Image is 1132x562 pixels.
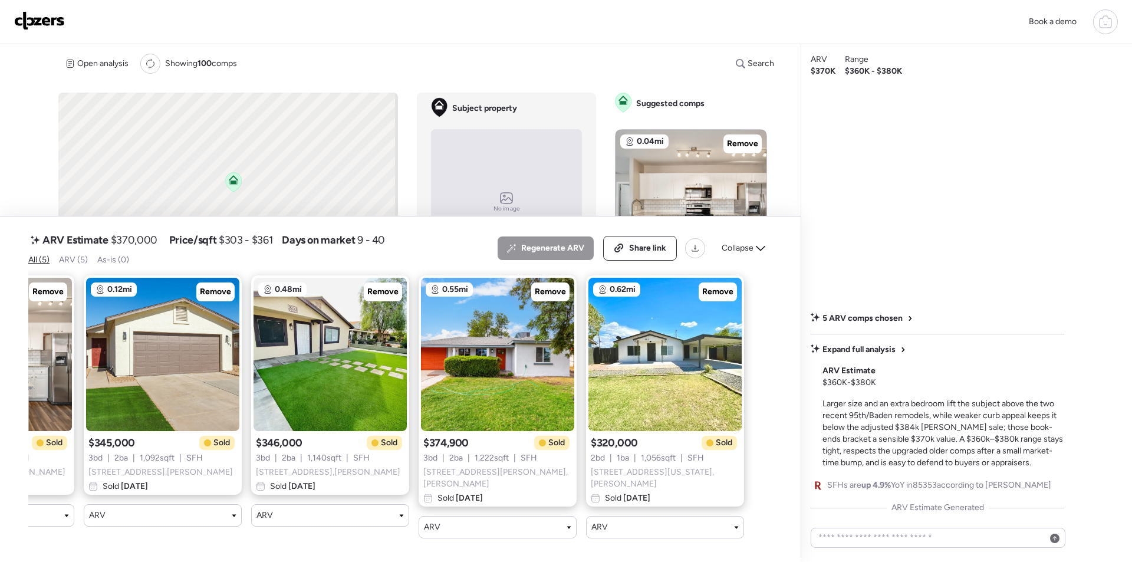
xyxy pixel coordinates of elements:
[282,452,295,464] span: 2 ba
[423,436,469,450] span: $374,900
[287,481,315,491] span: [DATE]
[32,286,64,298] span: Remove
[845,54,868,65] span: Range
[219,233,272,247] span: $303 - $361
[822,344,896,356] span: Expand full analysis
[822,365,876,377] span: ARV Estimate
[716,437,732,449] span: Sold
[475,452,509,464] span: 1,222 sqft
[165,58,237,70] span: Showing comps
[822,377,876,389] span: $360K - $380K
[811,65,835,77] span: $370K
[610,284,636,295] span: 0.62mi
[452,103,517,114] span: Subject property
[591,521,608,533] span: ARV
[107,452,110,464] span: |
[59,255,88,265] span: ARV (5)
[442,452,445,464] span: |
[548,437,565,449] span: Sold
[367,286,399,298] span: Remove
[822,399,1063,468] span: Larger size and an extra bedroom lift the subject above the two recent 95th/Baden remodels, while...
[256,436,302,450] span: $346,000
[610,452,612,464] span: |
[256,466,400,478] span: [STREET_ADDRESS] , [PERSON_NAME]
[521,242,584,254] span: Regenerate ARV
[140,452,175,464] span: 1,092 sqft
[449,452,463,464] span: 2 ba
[270,481,315,492] span: Sold
[1029,17,1077,27] span: Book a demo
[891,502,984,514] span: ARV Estimate Generated
[591,452,605,464] span: 2 bd
[42,233,108,247] span: ARV Estimate
[88,436,135,450] span: $345,000
[748,58,774,70] span: Search
[169,233,216,247] span: Price/sqft
[629,242,666,254] span: Share link
[300,452,302,464] span: |
[727,138,758,150] span: Remove
[186,452,203,464] span: SFH
[14,11,65,30] img: Logo
[861,480,891,490] span: up 4.9%
[256,452,270,464] span: 3 bd
[88,466,233,478] span: [STREET_ADDRESS] , [PERSON_NAME]
[722,242,753,254] span: Collapse
[827,479,1051,491] span: SFHs are YoY in 85353 according to [PERSON_NAME]
[353,452,370,464] span: SFH
[617,452,629,464] span: 1 ba
[514,452,516,464] span: |
[111,233,157,247] span: $370,000
[591,466,739,490] span: [STREET_ADDRESS][US_STATE] , [PERSON_NAME]
[275,284,302,295] span: 0.48mi
[97,255,129,265] span: As-is (0)
[535,286,566,298] span: Remove
[621,493,650,503] span: [DATE]
[702,286,733,298] span: Remove
[103,481,148,492] span: Sold
[119,481,148,491] span: [DATE]
[605,492,650,504] span: Sold
[442,284,468,295] span: 0.55mi
[346,452,348,464] span: |
[381,437,397,449] span: Sold
[437,492,483,504] span: Sold
[114,452,128,464] span: 2 ba
[811,54,827,65] span: ARV
[179,452,182,464] span: |
[77,58,129,70] span: Open analysis
[423,452,437,464] span: 3 bd
[424,521,440,533] span: ARV
[256,510,273,521] span: ARV
[521,452,537,464] span: SFH
[89,510,106,521] span: ARV
[46,437,62,449] span: Sold
[133,452,135,464] span: |
[307,452,341,464] span: 1,140 sqft
[591,436,638,450] span: $320,000
[454,493,483,503] span: [DATE]
[636,98,705,110] span: Suggested comps
[493,204,519,213] span: No image
[637,136,664,147] span: 0.04mi
[845,65,902,77] span: $360K - $380K
[357,233,385,247] span: 9 - 40
[275,452,277,464] span: |
[107,284,132,295] span: 0.12mi
[198,58,212,68] span: 100
[680,452,683,464] span: |
[200,286,231,298] span: Remove
[88,452,103,464] span: 3 bd
[468,452,470,464] span: |
[687,452,704,464] span: SFH
[423,466,572,490] span: [STREET_ADDRESS][PERSON_NAME] , [PERSON_NAME]
[282,233,355,247] span: Days on market
[641,452,676,464] span: 1,056 sqft
[634,452,636,464] span: |
[213,437,230,449] span: Sold
[28,255,50,265] span: All (5)
[822,313,903,324] span: 5 ARV comps chosen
